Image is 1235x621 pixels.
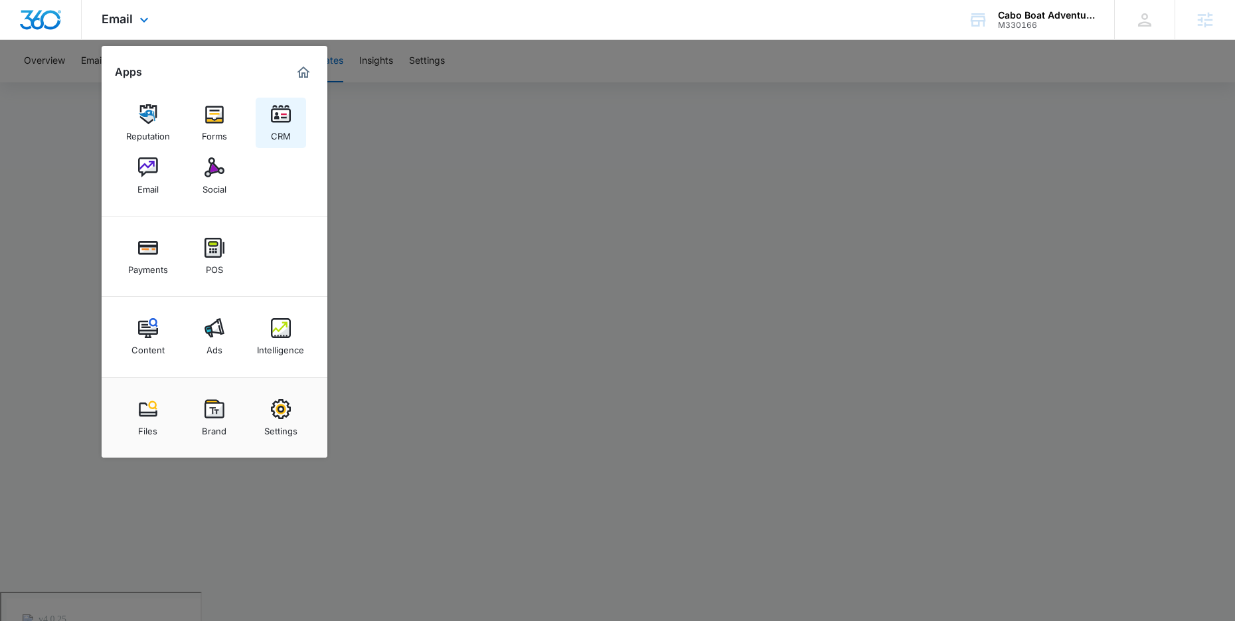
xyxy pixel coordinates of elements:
[131,338,165,355] div: Content
[37,21,65,32] div: v 4.0.25
[21,35,32,45] img: website_grey.svg
[128,258,168,275] div: Payments
[123,151,173,201] a: Email
[123,393,173,443] a: Files
[132,77,143,88] img: tab_keywords_by_traffic_grey.svg
[257,338,304,355] div: Intelligence
[202,124,227,141] div: Forms
[256,311,306,362] a: Intelligence
[293,62,314,83] a: Marketing 360® Dashboard
[147,78,224,87] div: Keywords by Traffic
[189,231,240,282] a: POS
[123,311,173,362] a: Content
[126,124,170,141] div: Reputation
[256,98,306,148] a: CRM
[202,419,226,436] div: Brand
[102,12,133,26] span: Email
[36,77,46,88] img: tab_domain_overview_orange.svg
[137,177,159,195] div: Email
[271,124,291,141] div: CRM
[206,338,222,355] div: Ads
[138,419,157,436] div: Files
[189,98,240,148] a: Forms
[123,98,173,148] a: Reputation
[189,151,240,201] a: Social
[189,393,240,443] a: Brand
[206,258,223,275] div: POS
[256,393,306,443] a: Settings
[998,10,1095,21] div: account name
[123,231,173,282] a: Payments
[21,21,32,32] img: logo_orange.svg
[203,177,226,195] div: Social
[35,35,146,45] div: Domain: [DOMAIN_NAME]
[264,419,297,436] div: Settings
[50,78,119,87] div: Domain Overview
[998,21,1095,30] div: account id
[189,311,240,362] a: Ads
[115,66,142,78] h2: Apps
